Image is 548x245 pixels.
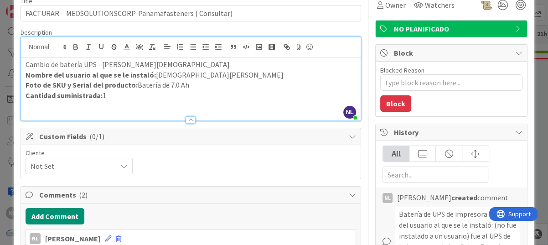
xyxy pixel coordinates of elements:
span: Not Set [31,160,112,172]
span: ( 2 ) [79,190,88,199]
span: NO PLANIFICADO [394,23,511,34]
span: NL [343,106,356,119]
strong: Nombre del usuario al que se le instaló: [26,70,156,79]
div: All [383,146,409,162]
div: NL [30,233,41,244]
p: 1 [26,90,356,101]
span: ( 0/1 ) [89,132,104,141]
input: type card name here... [21,5,361,21]
span: Comments [39,189,344,200]
b: created [451,193,477,202]
label: Blocked Reason [380,66,424,74]
p: Cambio de batería UPS - [PERSON_NAME][DEMOGRAPHIC_DATA] [26,59,356,70]
p: Batería de 7.0 Ah [26,80,356,90]
strong: Cantidad suministrada: [26,91,103,100]
div: Cliente [26,150,133,156]
p: [DEMOGRAPHIC_DATA][PERSON_NAME] [26,70,356,80]
input: Search... [383,167,488,183]
span: [PERSON_NAME] comment [397,192,508,203]
strong: Foto de SKU y Serial del producto: [26,80,138,89]
span: History [394,127,511,138]
div: NL [383,193,393,203]
button: Add Comment [26,208,84,224]
div: [PERSON_NAME] [45,233,100,244]
span: Custom Fields [39,131,344,142]
span: Description [21,28,52,36]
span: Support [19,1,41,12]
span: Block [394,47,511,58]
button: Block [380,95,411,112]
